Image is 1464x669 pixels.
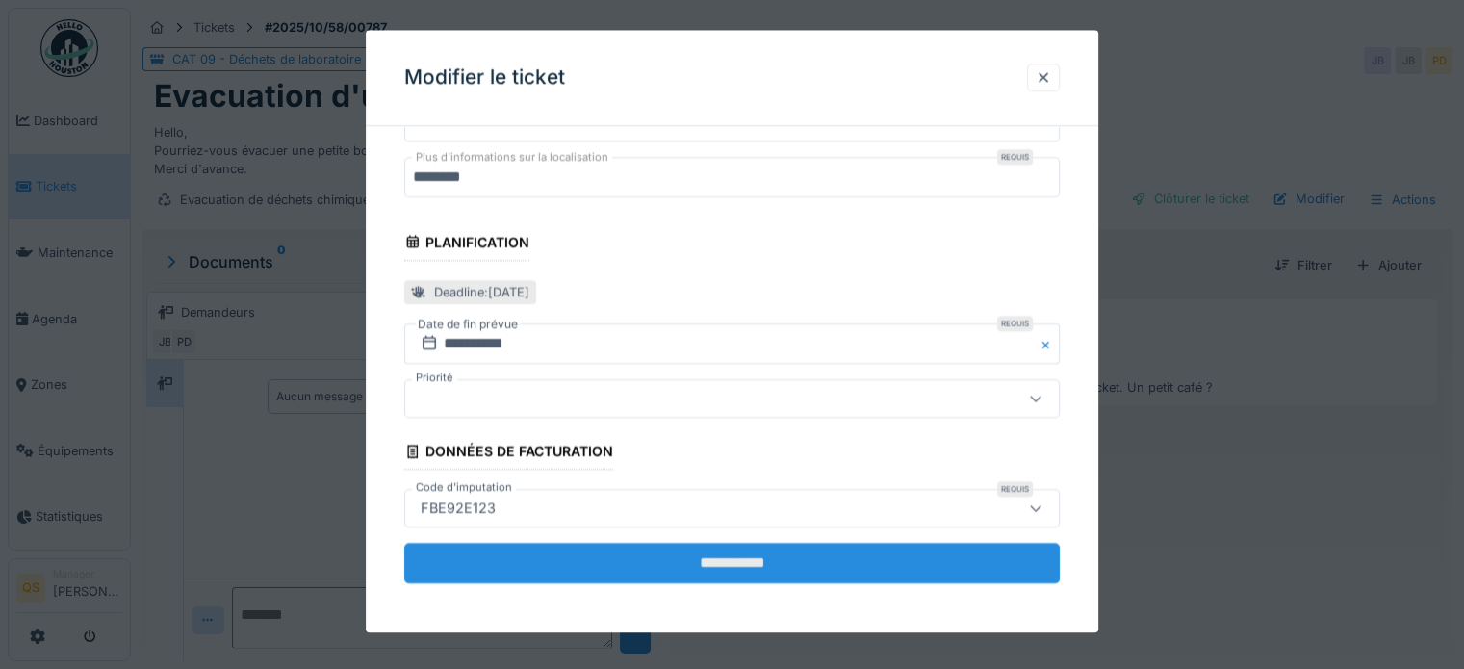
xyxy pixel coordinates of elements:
[1039,323,1060,364] button: Close
[412,479,516,496] label: Code d'imputation
[404,437,613,470] div: Données de facturation
[997,149,1033,165] div: Requis
[997,481,1033,497] div: Requis
[413,498,503,519] div: FBE92E123
[997,316,1033,331] div: Requis
[412,370,457,386] label: Priorité
[434,283,529,301] div: Deadline : [DATE]
[416,314,520,335] label: Date de fin prévue
[412,149,612,166] label: Plus d'informations sur la localisation
[404,65,565,90] h3: Modifier le ticket
[404,228,529,261] div: Planification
